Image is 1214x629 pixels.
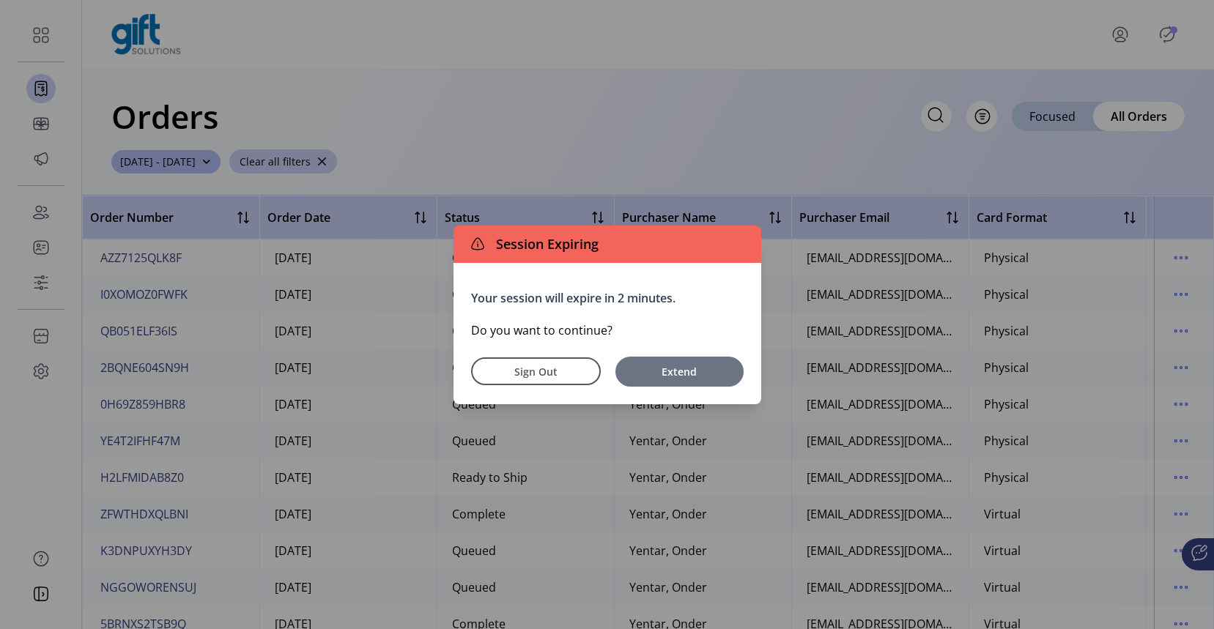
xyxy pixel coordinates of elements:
p: Do you want to continue? [471,321,744,339]
span: Session Expiring [490,234,599,254]
button: Extend [615,357,744,387]
span: Extend [623,364,736,379]
button: Sign Out [471,357,601,385]
span: Sign Out [490,364,582,379]
p: Your session will expire in 2 minutes. [471,289,744,307]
